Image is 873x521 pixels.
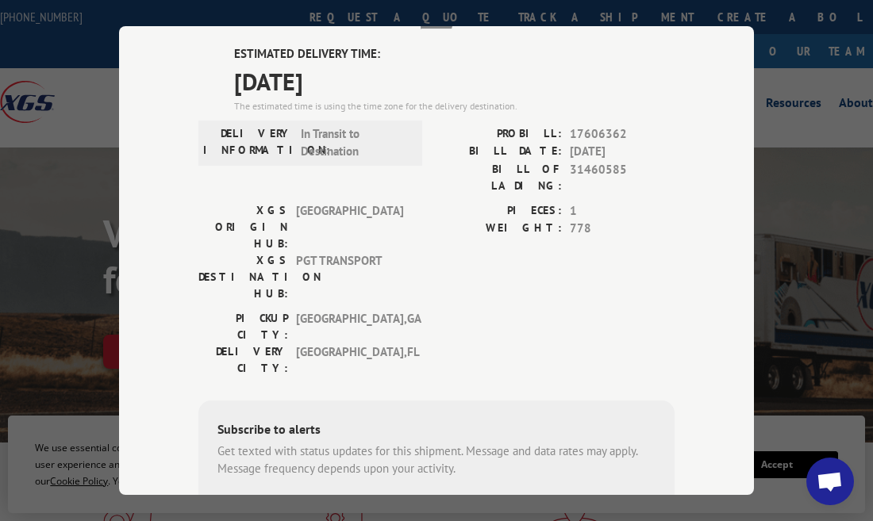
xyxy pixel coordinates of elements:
[806,458,854,505] div: Open chat
[436,160,562,193] label: BILL OF LADING:
[234,63,675,98] span: [DATE]
[570,160,675,193] span: 31460585
[198,201,288,251] label: XGS ORIGIN HUB:
[436,125,562,143] label: PROBILL:
[436,220,562,238] label: WEIGHT:
[570,143,675,161] span: [DATE]
[570,201,675,220] span: 1
[217,419,656,442] div: Subscribe to alerts
[217,442,656,477] div: Get texted with status updates for this shipment. Message and data rates may apply. Message frequ...
[436,143,562,161] label: BILL DATE:
[301,125,408,160] span: In Transit to Destination
[296,251,403,301] span: PGT TRANSPORT
[203,125,293,160] label: DELIVERY INFORMATION:
[296,201,403,251] span: [GEOGRAPHIC_DATA]
[198,309,288,343] label: PICKUP CITY:
[436,201,562,220] label: PIECES:
[296,343,403,376] span: [GEOGRAPHIC_DATA] , FL
[234,45,675,63] label: ESTIMATED DELIVERY TIME:
[198,343,288,376] label: DELIVERY CITY:
[570,125,675,143] span: 17606362
[296,309,403,343] span: [GEOGRAPHIC_DATA] , GA
[198,251,288,301] label: XGS DESTINATION HUB:
[570,220,675,238] span: 778
[234,98,675,113] div: The estimated time is using the time zone for the delivery destination.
